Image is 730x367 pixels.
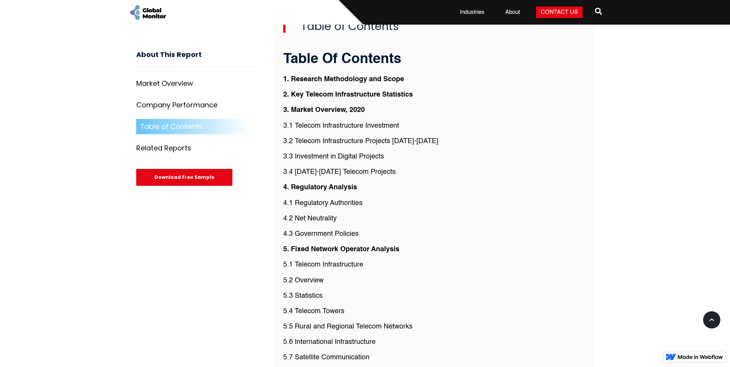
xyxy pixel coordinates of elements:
[136,76,255,91] a: Market Overview
[283,91,413,98] strong: 2. Key Telecom Infrastructure Statistics
[136,144,191,152] div: Related Reports
[678,355,723,359] img: Made in Webflow
[455,8,489,16] a: Industries
[283,214,585,224] p: 4.2 Net Neutrality
[283,229,585,239] p: 4.3 Government Policies
[283,52,585,67] h3: Table Of Contents
[283,307,585,316] p: 5.4 Telecom Towers
[283,137,585,146] p: 3.2 Telecom Infrastructure Projects [DATE]-[DATE]
[129,4,167,21] a: home
[283,322,585,332] p: 5.5 Rural and Regional Telecom Networks
[283,353,585,362] p: 5.7 Satellite Communication
[283,167,585,177] p: 3.4 [DATE]-[DATE] Telecom Projects
[283,246,399,253] strong: 5. Fixed Network Operator Analysis
[283,337,585,347] p: 5.6 International Infrastructure
[595,5,602,20] a: 
[536,7,583,18] a: Contact Us
[283,291,585,301] p: 5.3 Statistics
[136,140,255,156] a: Related Reports
[501,8,525,16] a: About
[136,80,193,87] div: Market Overview
[136,51,255,67] h3: About This Report
[283,199,585,208] p: 4.1 Regulatory Authorities
[136,97,255,113] a: Company Performance
[136,119,255,134] a: Table of Contents
[283,121,585,131] p: 3.1 Telecom Infrastructure Investment
[283,184,357,191] strong: 4. Regulatory Analysis
[283,107,365,113] strong: 3. Market Overview, 2020
[283,76,404,83] strong: 1. Research Methodology and Scope
[283,276,585,285] p: 5.2 Overview
[136,169,232,186] div: Download Free Sample
[140,123,202,130] div: Table of Contents
[595,6,602,17] span: 
[283,260,585,270] p: 5.1 Telecom Infrastructure
[136,101,217,109] div: Company Performance
[283,20,585,33] h2: Table of Contents
[283,152,585,162] p: 3.3 Investment in Digital Projects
